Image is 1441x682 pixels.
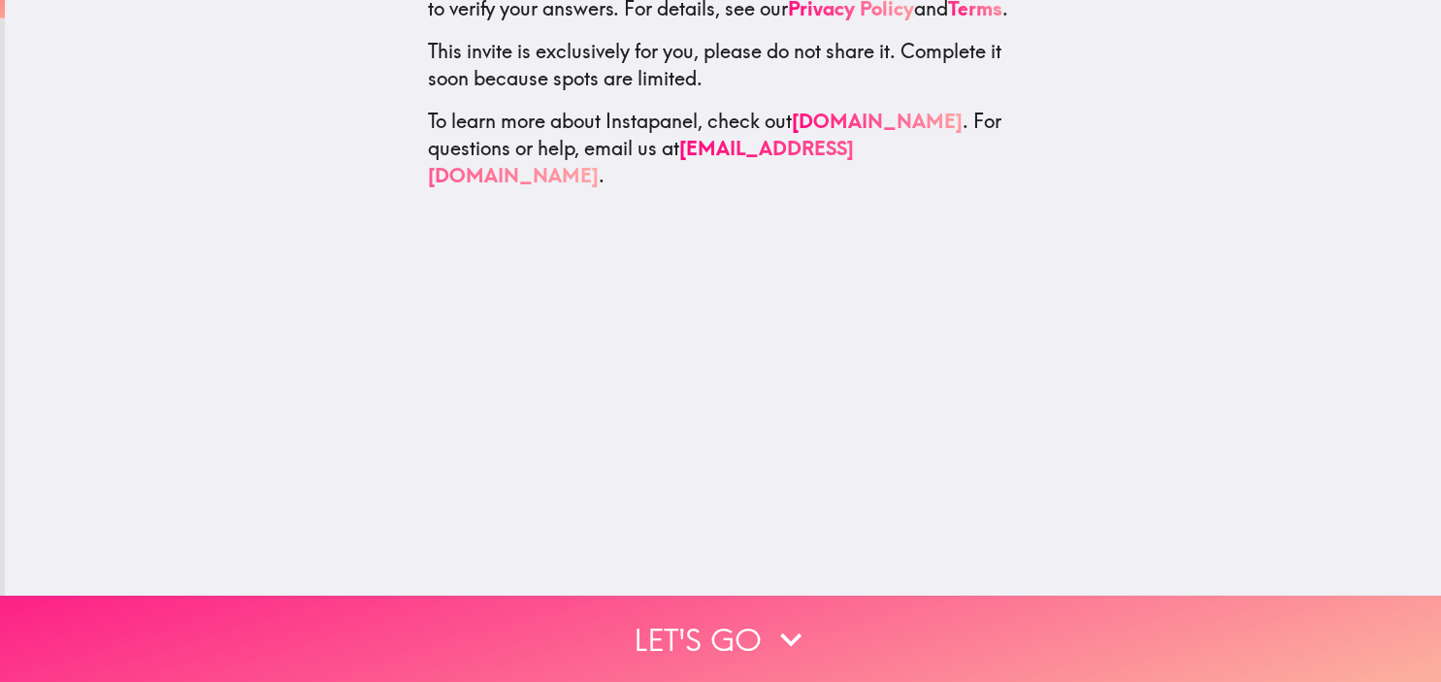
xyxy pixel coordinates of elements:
a: [DOMAIN_NAME] [792,109,963,133]
p: This invite is exclusively for you, please do not share it. Complete it soon because spots are li... [428,38,1018,92]
p: To learn more about Instapanel, check out . For questions or help, email us at . [428,108,1018,189]
a: [EMAIL_ADDRESS][DOMAIN_NAME] [428,136,854,187]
